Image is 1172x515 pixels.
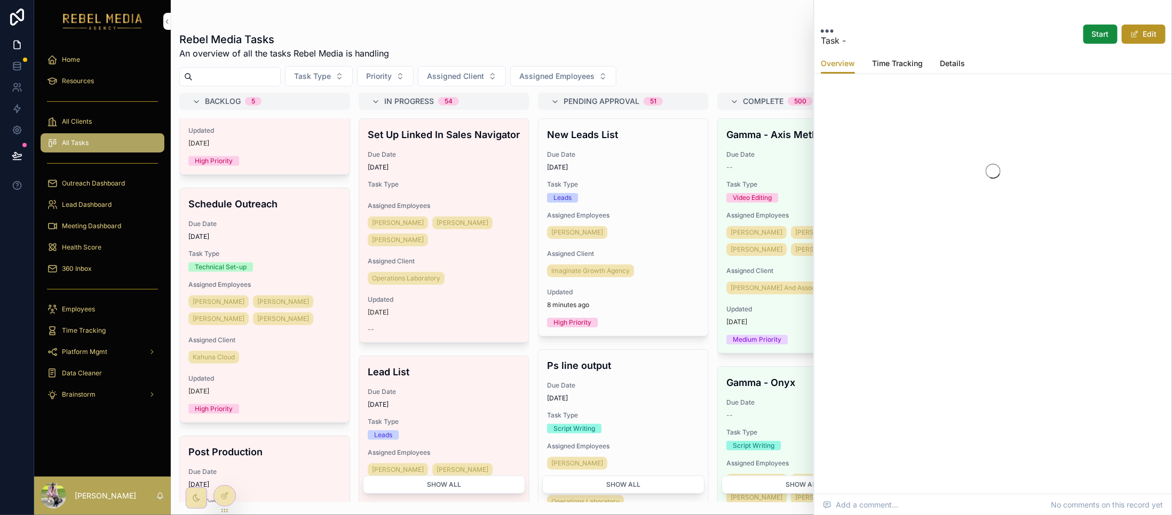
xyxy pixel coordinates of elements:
[551,228,603,237] span: [PERSON_NAME]
[41,195,164,214] a: Lead Dashboard
[41,259,164,278] a: 360 Inbox
[368,325,374,334] span: --
[821,58,855,69] span: Overview
[41,50,164,69] a: Home
[34,43,171,418] div: scrollable content
[547,288,700,296] span: Updated
[62,200,112,209] span: Lead Dashboard
[62,305,95,313] span: Employees
[368,417,520,426] span: Task Type
[368,234,428,246] a: [PERSON_NAME]
[432,463,493,476] a: [PERSON_NAME]
[188,387,209,396] p: [DATE]
[726,305,879,313] span: Updated
[553,318,591,327] div: High Priority
[726,163,733,172] span: --
[62,77,94,85] span: Resources
[366,71,392,82] span: Priority
[733,441,774,450] div: Script Writing
[41,112,164,131] a: All Clients
[257,315,309,323] span: [PERSON_NAME]
[427,71,484,82] span: Assigned Client
[253,295,313,308] a: [PERSON_NAME]
[205,96,241,107] span: Backlog
[41,342,164,361] a: Platform Mgmt
[731,228,782,237] span: [PERSON_NAME]
[547,381,700,390] span: Due Date
[547,442,700,450] span: Assigned Employees
[195,156,233,166] div: High Priority
[743,96,783,107] span: Complete
[547,301,589,309] p: 8 minutes ago
[363,476,525,494] button: Show all
[821,54,855,74] a: Overview
[547,411,700,420] span: Task Type
[726,180,879,189] span: Task Type
[188,351,239,364] a: Kahuna Cloud
[41,385,164,404] a: Brainstorm
[368,127,520,142] h4: Set Up Linked In Sales Navigator
[41,364,164,383] a: Data Cleaner
[368,463,428,476] a: [PERSON_NAME]
[372,219,424,227] span: [PERSON_NAME]
[188,250,341,258] span: Task Type
[368,272,445,285] a: Operations Laboratory
[75,490,136,501] p: [PERSON_NAME]
[294,71,331,82] span: Task Type
[41,133,164,152] a: All Tasks
[195,262,247,272] div: Technical Set-up
[432,216,493,229] a: [PERSON_NAME]
[179,32,389,47] h1: Rebel Media Tasks
[726,398,879,407] span: Due Date
[193,315,244,323] span: [PERSON_NAME]
[733,335,781,344] div: Medium Priority
[253,312,313,325] a: [PERSON_NAME]
[726,226,787,239] a: [PERSON_NAME]
[62,222,121,230] span: Meeting Dashboard
[437,465,488,474] span: [PERSON_NAME]
[368,180,520,189] span: Task Type
[188,139,209,148] p: [DATE]
[372,236,424,244] span: [PERSON_NAME]
[791,243,851,256] a: [PERSON_NAME]
[726,375,879,390] h4: Gamma - Onyx
[547,250,700,258] span: Assigned Client
[553,193,572,203] div: Leads
[1051,500,1163,510] span: No comments on this record yet
[1122,25,1166,44] button: Edit
[519,71,595,82] span: Assigned Employees
[62,326,106,335] span: Time Tracking
[726,459,879,468] span: Assigned Employees
[547,211,700,220] span: Assigned Employees
[542,476,704,494] button: Show all
[62,243,101,252] span: Health Score
[188,480,341,489] span: [DATE]
[368,202,520,210] span: Assigned Employees
[650,97,656,106] div: 51
[179,47,389,60] span: An overview of all the tasks Rebel Media is handling
[62,179,125,188] span: Outreach Dashboard
[188,497,341,506] span: Task Type
[62,117,92,126] span: All Clients
[551,267,630,275] span: Imaginate Growth Agency
[717,118,888,353] a: Gamma - Axis MethodDue Date--Task TypeVideo EditingAssigned Employees[PERSON_NAME][PERSON_NAME][P...
[733,193,772,203] div: Video Editing
[251,97,255,106] div: 5
[368,163,520,172] span: [DATE]
[547,180,700,189] span: Task Type
[547,163,700,172] span: [DATE]
[547,226,607,239] a: [PERSON_NAME]
[731,284,830,292] span: [PERSON_NAME] And Associates
[547,394,700,403] span: [DATE]
[872,54,923,75] a: Time Tracking
[41,321,164,340] a: Time Tracking
[821,34,846,47] span: Task -
[62,55,80,64] span: Home
[445,97,453,106] div: 54
[368,365,520,379] h4: Lead List
[547,457,607,470] a: [PERSON_NAME]
[359,118,529,343] a: Set Up Linked In Sales NavigatorDue Date[DATE]Task TypeAssigned Employees[PERSON_NAME][PERSON_NAM...
[368,400,520,409] span: [DATE]
[188,374,341,383] span: Updated
[62,390,96,399] span: Brainstorm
